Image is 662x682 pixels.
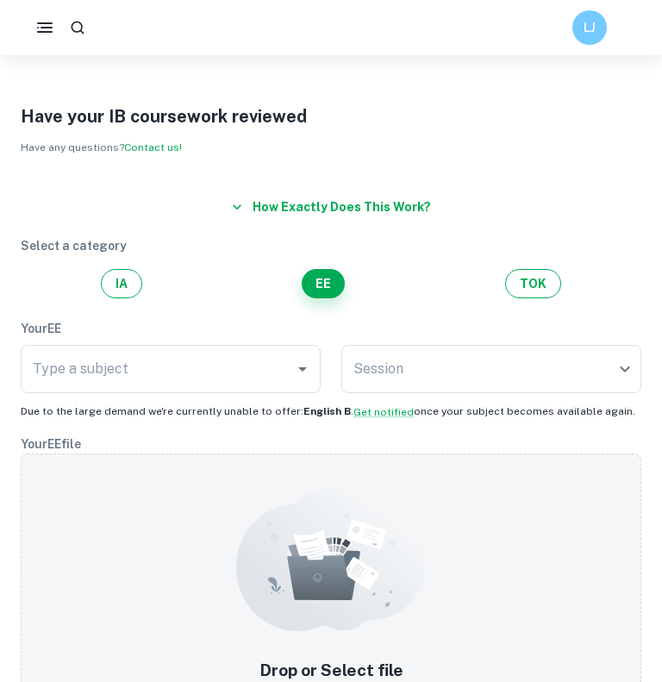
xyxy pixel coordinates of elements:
button: TOK [505,269,561,298]
button: EE [302,269,345,298]
span: Have any questions? [21,141,182,153]
span: Due to the large demand we're currently unable to offer: . once your subject becomes available ag... [21,405,635,417]
button: LJ [572,10,607,45]
p: Your EE file [21,435,641,454]
button: IA [101,269,142,298]
h1: Have your IB coursework reviewed [21,103,641,129]
button: Open [290,357,315,381]
button: Get notified [353,404,414,420]
b: English B [303,405,351,417]
button: How exactly does this work? [225,191,438,222]
p: Your EE [21,319,641,338]
p: Select a category [21,236,641,255]
h6: LJ [580,18,600,37]
a: Contact us! [124,141,182,153]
